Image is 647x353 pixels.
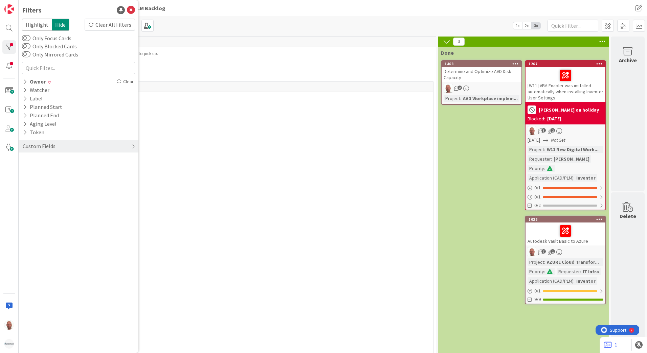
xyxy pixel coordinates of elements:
[544,165,545,172] span: :
[581,268,601,275] div: IT Infra
[22,19,52,31] span: Highlight
[115,77,135,86] div: Clear
[620,212,636,220] div: Delete
[22,43,30,50] button: Only Blocked Cards
[534,296,541,303] span: 9/9
[22,94,43,103] div: Label
[528,165,544,172] div: Priority
[545,258,601,266] div: AZURE Cloud Transfor...
[541,249,546,254] span: 7
[575,174,597,182] div: Inventor
[526,61,605,102] div: 1267[W11] VBA Enabler was installed automatically when installing Inventor User Settings
[604,341,617,349] a: 1
[574,277,575,285] span: :
[575,277,597,285] div: Inventor
[22,103,63,111] div: Planned Start
[526,216,605,245] div: 1036Autodesk Vault Basic to Azure
[458,86,462,90] span: 2
[529,217,605,222] div: 1036
[526,248,605,256] div: RK
[580,268,581,275] span: :
[619,56,637,64] div: Archive
[35,3,37,8] div: 2
[528,174,574,182] div: Application (CAD/PLM)
[22,111,60,120] div: Planned End
[528,115,545,122] div: Blocked:
[513,22,522,29] span: 1x
[453,38,465,46] span: 3
[551,128,555,133] span: 2
[545,146,600,153] div: W11 New Digital Work...
[442,61,521,67] div: 1468
[551,137,565,143] i: Not Set
[526,216,605,222] div: 1036
[4,339,14,349] img: avatar
[526,126,605,135] div: RK
[528,137,540,144] span: [DATE]
[544,258,545,266] span: :
[528,268,544,275] div: Priority
[85,19,135,31] div: Clear All Filters
[22,128,45,137] div: Token
[526,61,605,67] div: 1267
[548,20,598,32] input: Quick Filter...
[531,22,540,29] span: 3x
[526,222,605,245] div: Autodesk Vault Basic to Azure
[526,287,605,295] div: 0/1
[552,155,591,163] div: [PERSON_NAME]
[541,128,546,133] span: 3
[444,84,452,93] img: RK
[22,42,77,50] label: Only Blocked Cards
[557,268,580,275] div: Requester
[534,202,541,209] span: 0/2
[22,35,30,42] button: Only Focus Cards
[22,5,42,15] div: Filters
[22,62,135,74] input: Quick Filter...
[442,84,521,93] div: RK
[528,277,574,285] div: Application (CAD/PLM)
[528,258,544,266] div: Project
[526,184,605,192] div: 0/1
[52,19,69,31] span: Hide
[22,77,46,86] div: Owner
[574,174,575,182] span: :
[528,146,544,153] div: Project
[551,249,555,254] span: 1
[526,67,605,102] div: [W11] VBA Enabler was installed automatically when installing Inventor User Settings
[4,4,14,14] img: Visit kanbanzone.com
[441,49,454,56] span: Done
[445,62,521,66] div: 1468
[547,115,561,122] div: [DATE]
[22,51,30,58] button: Only Mirrored Cards
[534,287,541,295] span: 0 / 1
[528,155,551,163] div: Requester
[442,67,521,82] div: Determine and Optimize AVD Disk Capacity
[526,193,605,201] div: 0/1
[544,268,545,275] span: :
[461,95,519,102] div: AVD Workplace implem...
[22,120,57,128] div: Aging Level
[539,108,599,112] b: [PERSON_NAME] on holiday
[551,155,552,163] span: :
[534,193,541,201] span: 0 / 1
[442,61,521,82] div: 1468Determine and Optimize AVD Disk Capacity
[528,248,536,256] img: RK
[22,86,50,94] div: Watcher
[529,62,605,66] div: 1267
[22,50,78,58] label: Only Mirrored Cards
[22,142,56,150] div: Custom Fields
[22,34,71,42] label: Only Focus Cards
[444,95,460,102] div: Project
[460,95,461,102] span: :
[528,126,536,135] img: RK
[4,320,14,330] img: RK
[14,1,31,9] span: Support
[544,146,545,153] span: :
[522,22,531,29] span: 2x
[534,184,541,191] span: 0 / 1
